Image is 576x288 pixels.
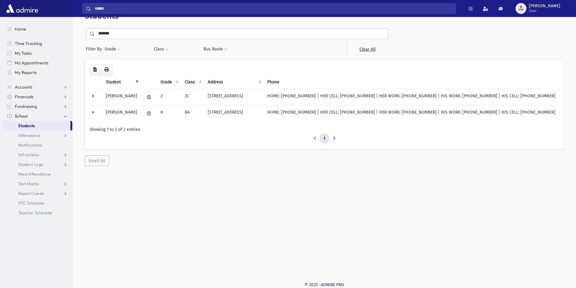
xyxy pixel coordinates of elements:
a: Students [2,121,70,131]
span: Test Marks [18,181,39,186]
a: Notifications [2,140,72,150]
th: Address: activate to sort column ascending [204,75,264,89]
span: Report Cards [18,191,44,196]
span: Attendance [18,133,41,138]
td: [STREET_ADDRESS] [204,89,264,105]
a: Teacher Schedule [2,208,72,218]
button: CSV [89,64,101,75]
a: Meal Attendance [2,169,72,179]
span: [PERSON_NAME] [529,4,560,8]
div: Showing 1 to 2 of 2 entries [89,126,559,133]
th: Grade: activate to sort column ascending [157,75,181,89]
span: Infractions [18,152,39,157]
th: Class: activate to sort column ascending [181,75,204,89]
th: Student: activate to sort column descending [102,75,141,89]
span: My Appointments [15,60,48,66]
a: Home [2,24,72,34]
button: Class [154,44,169,55]
td: 2C [181,89,204,105]
span: Notifications [18,142,42,148]
td: [PERSON_NAME] [102,105,141,121]
a: School [2,111,72,121]
a: Attendance [2,131,72,140]
td: 2 [157,89,181,105]
span: My Reports [15,70,37,75]
span: Financials [15,94,34,99]
span: Home [15,26,26,32]
a: Report Cards [2,189,72,198]
button: Grade [104,44,121,55]
td: [STREET_ADDRESS] [204,105,264,121]
a: Fundraising [2,102,72,111]
span: Teacher Schedule [18,210,52,215]
button: Bus Route [203,44,228,55]
img: AdmirePro [5,2,40,15]
button: Email All [85,155,109,166]
input: Search [91,3,456,14]
a: Student Logs [2,160,72,169]
a: My Appointments [2,58,72,68]
span: Students [18,123,35,128]
a: 1 [320,133,329,144]
button: Print [100,64,112,75]
span: User [529,8,560,13]
span: Accounts [15,84,32,90]
a: Test Marks [2,179,72,189]
span: Filter By [86,46,104,52]
span: My Tasks [15,50,32,56]
a: Clear All [346,44,388,55]
a: Infractions [2,150,72,160]
a: Time Tracking [2,39,72,48]
td: HOME: [PHONE_NUMBER] | HER CELL: [PHONE_NUMBER] | HER WORK: [PHONE_NUMBER] | HIS WORK: [PHONE_NUM... [264,105,559,121]
span: Meal Attendance [18,171,51,177]
td: 8 [157,105,181,121]
span: Fundraising [15,104,37,109]
td: [PERSON_NAME] [102,89,141,105]
a: Accounts [2,82,72,92]
a: My Reports [2,68,72,77]
span: PTC Schedule [18,200,44,206]
td: HOME: [PHONE_NUMBER] | HER CELL: [PHONE_NUMBER] | HER WORK: [PHONE_NUMBER] | HIS WORK: [PHONE_NUM... [264,89,559,105]
a: Financials [2,92,72,102]
a: PTC Schedule [2,198,72,208]
span: School [15,113,28,119]
span: Student Logs [18,162,43,167]
td: 8A [181,105,204,121]
span: Time Tracking [15,41,42,46]
a: ADMIRE PRO [321,282,344,287]
a: My Tasks [2,48,72,58]
th: Phone [264,75,559,89]
div: © 2025 - [82,282,566,288]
